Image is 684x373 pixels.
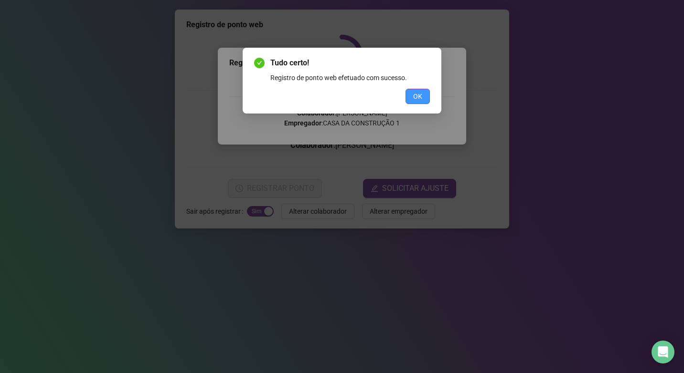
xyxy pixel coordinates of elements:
div: Registro de ponto web efetuado com sucesso. [270,73,430,83]
span: OK [413,91,422,102]
span: Tudo certo! [270,57,430,69]
button: OK [406,89,430,104]
div: Open Intercom Messenger [652,341,674,363]
span: check-circle [254,58,265,68]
